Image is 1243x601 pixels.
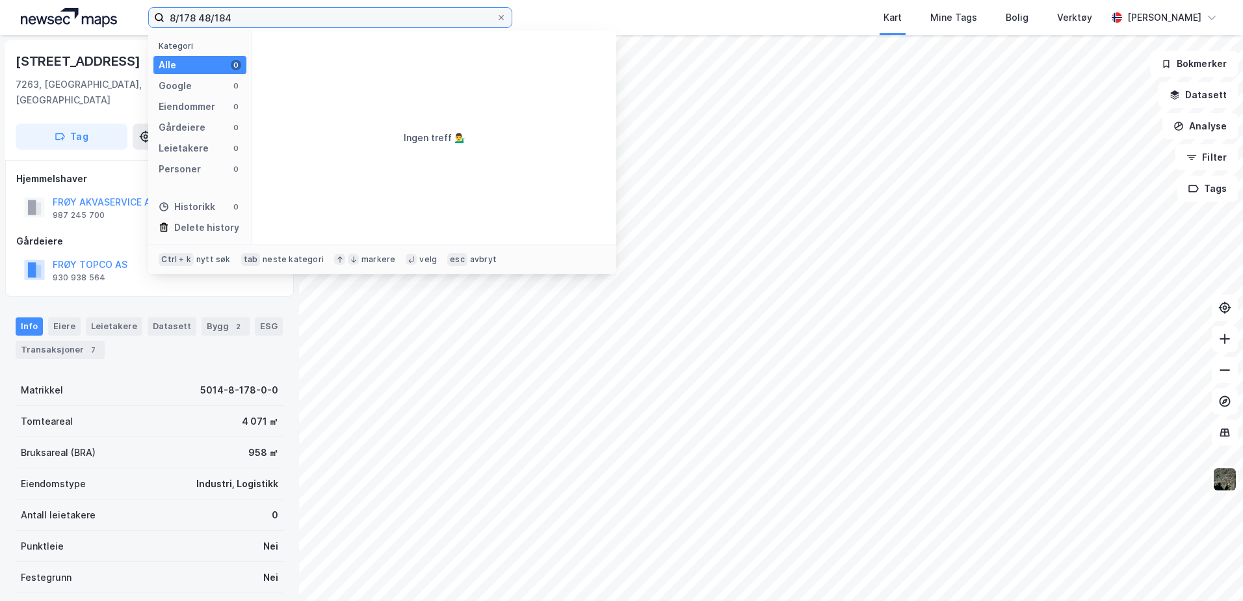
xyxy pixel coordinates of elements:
[242,414,278,429] div: 4 071 ㎡
[1212,467,1237,492] img: 9k=
[1057,10,1092,25] div: Verktøy
[447,253,467,266] div: esc
[16,51,143,72] div: [STREET_ADDRESS]
[16,317,43,336] div: Info
[16,77,229,108] div: 7263, [GEOGRAPHIC_DATA], [GEOGRAPHIC_DATA]
[159,161,201,177] div: Personer
[1175,144,1238,170] button: Filter
[419,254,437,265] div: velg
[231,122,241,133] div: 0
[21,445,96,461] div: Bruksareal (BRA)
[196,476,278,492] div: Industri, Logistikk
[159,57,176,73] div: Alle
[21,507,96,523] div: Antall leietakere
[202,317,250,336] div: Bygg
[241,253,261,266] div: tab
[16,124,127,150] button: Tag
[248,445,278,461] div: 958 ㎡
[1127,10,1201,25] div: [PERSON_NAME]
[404,130,465,146] div: Ingen treff 💁‍♂️
[16,171,283,187] div: Hjemmelshaver
[159,253,194,266] div: Ctrl + k
[159,78,192,94] div: Google
[53,210,105,220] div: 987 245 700
[263,570,278,585] div: Nei
[159,120,205,135] div: Gårdeiere
[21,382,63,398] div: Matrikkel
[255,317,283,336] div: ESG
[86,343,99,356] div: 7
[159,199,215,215] div: Historikk
[231,81,241,91] div: 0
[272,507,278,523] div: 0
[174,220,239,235] div: Delete history
[200,382,278,398] div: 5014-8-178-0-0
[164,8,496,27] input: Søk på adresse, matrikkel, gårdeiere, leietakere eller personer
[16,341,105,359] div: Transaksjoner
[48,317,81,336] div: Eiere
[231,143,241,154] div: 0
[159,140,209,156] div: Leietakere
[159,99,215,114] div: Eiendommer
[1177,176,1238,202] button: Tags
[1178,539,1243,601] iframe: Chat Widget
[231,101,241,112] div: 0
[159,41,246,51] div: Kategori
[1150,51,1238,77] button: Bokmerker
[16,234,283,249] div: Gårdeiere
[361,254,395,265] div: markere
[263,539,278,554] div: Nei
[1006,10,1028,25] div: Bolig
[470,254,497,265] div: avbryt
[21,414,73,429] div: Tomteareal
[86,317,142,336] div: Leietakere
[930,10,977,25] div: Mine Tags
[21,8,117,27] img: logo.a4113a55bc3d86da70a041830d287a7e.svg
[231,320,244,333] div: 2
[231,60,241,70] div: 0
[1158,82,1238,108] button: Datasett
[21,539,64,554] div: Punktleie
[231,164,241,174] div: 0
[196,254,231,265] div: nytt søk
[148,317,196,336] div: Datasett
[263,254,324,265] div: neste kategori
[21,570,72,585] div: Festegrunn
[1162,113,1238,139] button: Analyse
[231,202,241,212] div: 0
[21,476,86,492] div: Eiendomstype
[883,10,902,25] div: Kart
[53,273,105,283] div: 930 938 564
